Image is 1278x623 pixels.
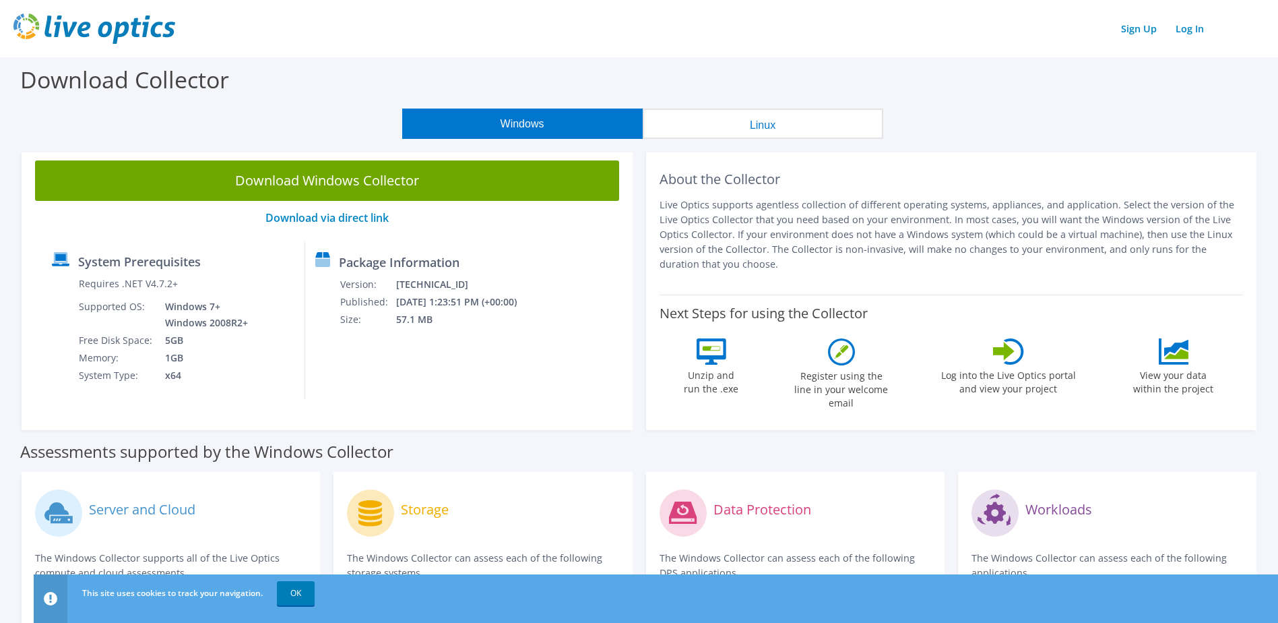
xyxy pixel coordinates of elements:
[155,332,251,349] td: 5GB
[680,365,742,396] label: Unzip and run the .exe
[347,551,618,581] p: The Windows Collector can assess each of the following storage systems.
[35,160,619,201] a: Download Windows Collector
[82,587,263,599] span: This site uses cookies to track your navigation.
[395,311,535,328] td: 57.1 MB
[35,551,307,581] p: The Windows Collector supports all of the Live Optics compute and cloud assessments.
[78,255,201,268] label: System Prerequisites
[340,276,395,293] td: Version:
[660,198,1244,272] p: Live Optics supports agentless collection of different operating systems, appliances, and applica...
[277,581,315,605] a: OK
[401,503,449,516] label: Storage
[395,293,535,311] td: [DATE] 1:23:51 PM (+00:00)
[20,445,393,458] label: Assessments supported by the Windows Collector
[340,311,395,328] td: Size:
[265,210,389,225] a: Download via direct link
[78,332,155,349] td: Free Disk Space:
[1125,365,1222,396] label: View your data within the project
[155,349,251,367] td: 1GB
[643,109,883,139] button: Linux
[791,365,892,410] label: Register using the line in your welcome email
[78,349,155,367] td: Memory:
[1169,19,1211,38] a: Log In
[89,503,195,516] label: Server and Cloud
[78,298,155,332] td: Supported OS:
[339,256,459,269] label: Package Information
[940,365,1077,396] label: Log into the Live Optics portal and view your project
[713,503,811,516] label: Data Protection
[1025,503,1092,516] label: Workloads
[13,13,175,44] img: live_optics_svg.svg
[78,367,155,384] td: System Type:
[660,551,931,581] p: The Windows Collector can assess each of the following DPS applications.
[20,64,229,95] label: Download Collector
[395,276,535,293] td: [TECHNICAL_ID]
[155,367,251,384] td: x64
[79,277,178,291] label: Requires .NET V4.7.2+
[660,305,868,322] label: Next Steps for using the Collector
[340,293,395,311] td: Published:
[155,298,251,332] td: Windows 7+ Windows 2008R2+
[971,551,1243,581] p: The Windows Collector can assess each of the following applications.
[402,109,643,139] button: Windows
[660,171,1244,187] h2: About the Collector
[1114,19,1163,38] a: Sign Up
